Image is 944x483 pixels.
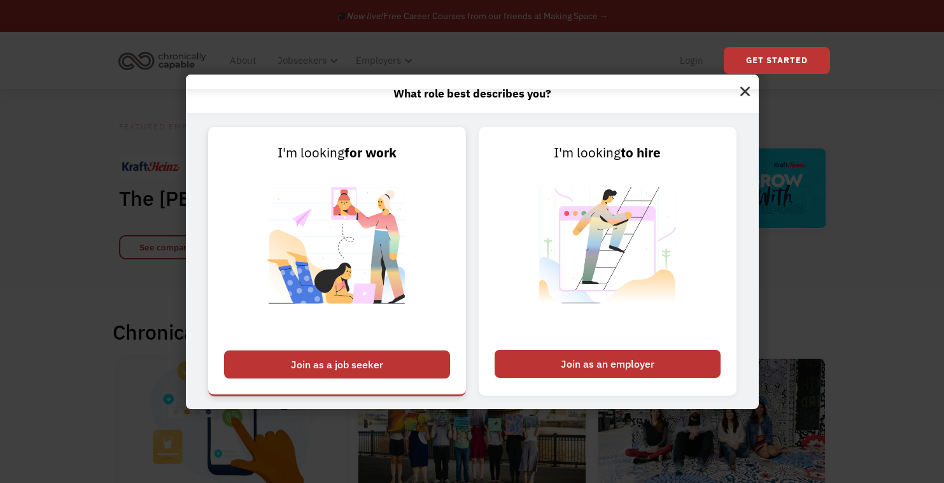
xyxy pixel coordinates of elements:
div: Jobseekers [278,53,327,68]
a: Login [672,40,711,81]
a: About [222,40,264,81]
div: Employers [356,53,401,68]
div: Jobseekers [270,40,342,81]
a: Get Started [724,47,830,74]
div: Employers [348,40,416,81]
img: Chronically Capable Personalized Job Matching [258,163,416,343]
img: Chronically Capable logo [115,47,210,75]
div: I'm looking [224,143,450,163]
strong: What role best describes you? [393,86,551,101]
div: Join as a job seeker [224,350,450,378]
div: Join as an employer [495,350,721,378]
a: home [115,47,216,75]
div: I'm looking [495,143,721,163]
strong: to hire [621,144,661,161]
strong: for work [344,144,397,161]
a: I'm lookingto hireJoin as an employer [479,127,736,396]
a: I'm lookingfor workJoin as a job seeker [208,127,466,396]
